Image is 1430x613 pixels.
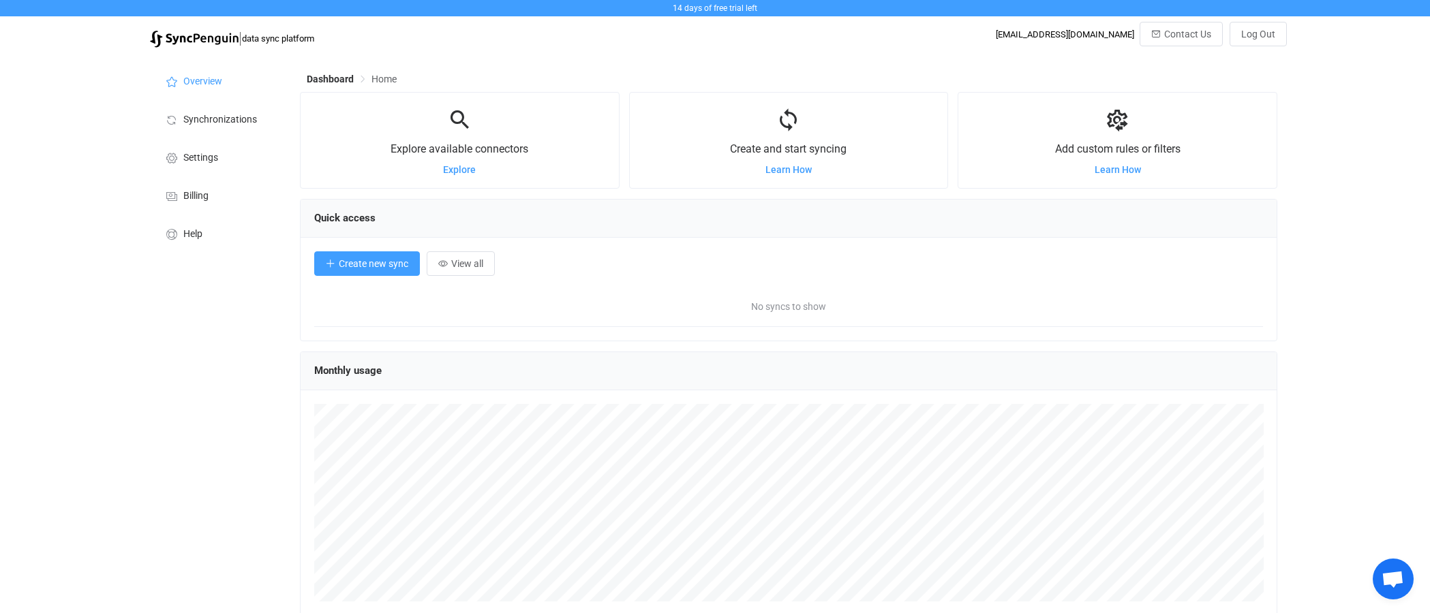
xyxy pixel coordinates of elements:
span: View all [451,258,483,269]
span: data sync platform [242,33,314,44]
span: Dashboard [307,74,354,84]
span: Log Out [1241,29,1275,40]
span: Explore available connectors [391,142,528,155]
button: View all [427,251,495,276]
span: Billing [183,191,209,202]
span: Monthly usage [314,364,382,377]
a: Learn How [1095,164,1141,175]
span: Contact Us [1164,29,1211,40]
span: Add custom rules or filters [1055,142,1181,155]
div: Breadcrumb [307,74,397,84]
a: Learn How [765,164,812,175]
button: Create new sync [314,251,420,276]
span: Create and start syncing [730,142,847,155]
span: Create new sync [339,258,408,269]
span: Synchronizations [183,114,257,125]
span: | [239,29,242,48]
span: Home [371,74,397,84]
img: syncpenguin.svg [150,31,239,48]
span: Quick access [314,212,376,224]
span: No syncs to show [551,286,1026,327]
a: Open chat [1373,559,1414,599]
div: [EMAIL_ADDRESS][DOMAIN_NAME] [996,29,1134,40]
span: Settings [183,153,218,163]
button: Contact Us [1140,22,1223,46]
a: |data sync platform [150,29,314,48]
a: Billing [150,176,286,214]
a: Explore [443,164,476,175]
span: 14 days of free trial left [673,3,757,13]
span: Overview [183,76,222,87]
a: Overview [150,61,286,99]
a: Synchronizations [150,99,286,138]
button: Log Out [1230,22,1287,46]
span: Help [183,229,202,240]
a: Settings [150,138,286,176]
a: Help [150,214,286,252]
